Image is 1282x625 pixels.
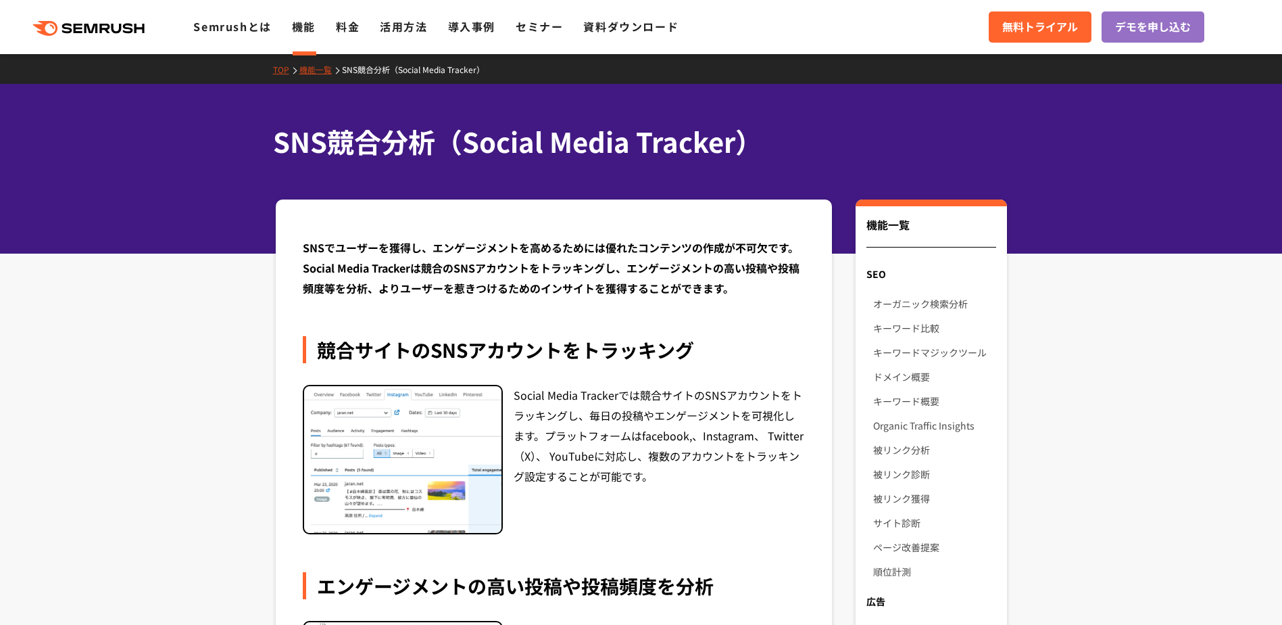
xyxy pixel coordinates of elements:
[873,389,995,413] a: キーワード概要
[336,18,360,34] a: 料金
[873,486,995,511] a: 被リンク獲得
[873,292,995,316] a: オーガニック検索分析
[873,438,995,462] a: 被リンク分析
[989,11,1091,43] a: 無料トライアル
[304,386,501,534] img: SNS競合分析（Social Media Tracker） 競合トラッキング
[866,216,995,248] div: 機能一覧
[873,559,995,584] a: 順位計測
[193,18,271,34] a: Semrushとは
[299,64,342,75] a: 機能一覧
[583,18,679,34] a: 資料ダウンロード
[514,385,806,535] div: Social Media Trackerでは競合サイトのSNSアカウントをトラッキングし、毎日の投稿やエンゲージメントを可視化します。プラットフォームはfacebook,、Instagram、 ...
[303,336,806,363] div: 競合サイトのSNSアカウントをトラッキング
[873,413,995,438] a: Organic Traffic Insights
[856,589,1006,614] div: 広告
[873,535,995,559] a: ページ改善提案
[873,365,995,389] a: ドメイン概要
[292,18,316,34] a: 機能
[516,18,563,34] a: セミナー
[273,122,996,162] h1: SNS競合分析（Social Media Tracker）
[342,64,495,75] a: SNS競合分析（Social Media Tracker）
[873,340,995,365] a: キーワードマジックツール
[303,237,806,298] div: SNSでユーザーを獲得し、エンゲージメントを高めるためには優れたコンテンツの作成が不可欠です。Social Media Trackerは競合のSNSアカウントをトラッキングし、エンゲージメントの...
[380,18,427,34] a: 活用方法
[1002,18,1078,36] span: 無料トライアル
[1102,11,1204,43] a: デモを申し込む
[1115,18,1191,36] span: デモを申し込む
[856,262,1006,286] div: SEO
[273,64,299,75] a: TOP
[873,462,995,486] a: 被リンク診断
[303,572,806,599] div: エンゲージメントの高い投稿や投稿頻度を分析
[873,511,995,535] a: サイト診断
[448,18,495,34] a: 導入事例
[873,316,995,340] a: キーワード比較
